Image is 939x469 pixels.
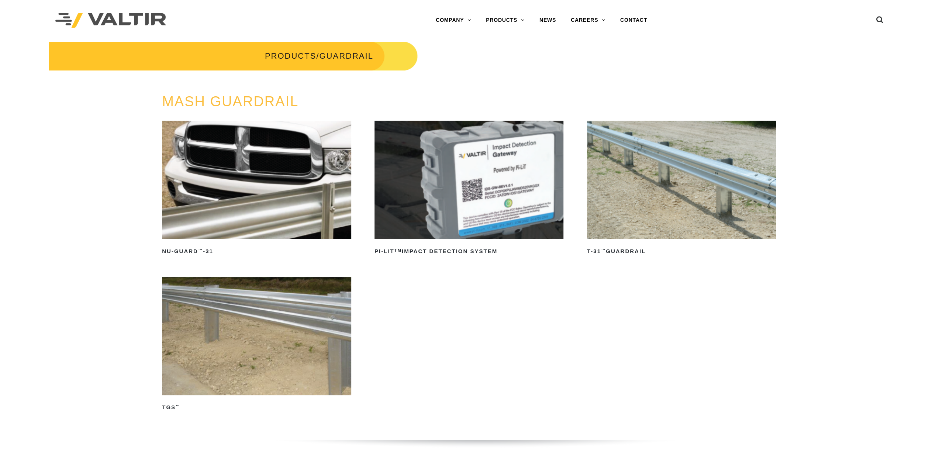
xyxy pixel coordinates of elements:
a: NEWS [532,13,563,28]
h2: T-31 Guardrail [587,245,776,257]
img: Valtir [55,13,166,28]
span: GUARDRAIL [319,51,373,61]
a: PRODUCTS [479,13,532,28]
a: PI-LITTMImpact Detection System [374,121,563,257]
sup: ™ [198,248,203,252]
a: T-31™Guardrail [587,121,776,257]
a: CAREERS [563,13,613,28]
a: TGS™ [162,277,351,414]
a: CONTACT [613,13,655,28]
sup: TM [394,248,402,252]
a: PRODUCTS [265,51,316,61]
sup: ™ [601,248,606,252]
a: NU-GUARD™-31 [162,121,351,257]
h2: PI-LIT Impact Detection System [374,245,563,257]
h2: NU-GUARD -31 [162,245,351,257]
sup: ™ [176,404,180,408]
a: COMPANY [428,13,479,28]
a: MASH GUARDRAIL [162,94,298,109]
h2: TGS [162,402,351,414]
